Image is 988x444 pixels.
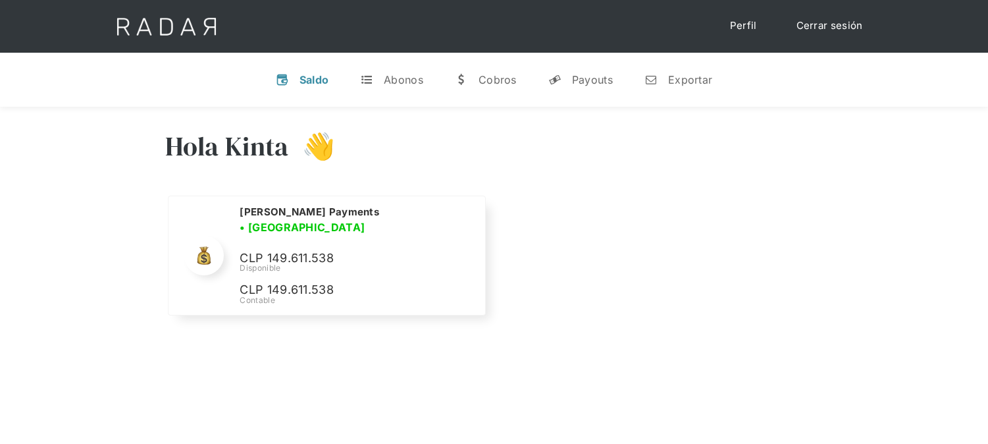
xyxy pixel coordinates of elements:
[299,73,329,86] div: Saldo
[479,73,517,86] div: Cobros
[240,206,379,219] h2: [PERSON_NAME] Payments
[783,13,876,39] a: Cerrar sesión
[572,73,613,86] div: Payouts
[455,73,468,86] div: w
[240,294,469,306] div: Contable
[240,219,365,235] h3: • [GEOGRAPHIC_DATA]
[276,73,289,86] div: v
[289,130,335,163] h3: 👋
[717,13,770,39] a: Perfil
[668,73,712,86] div: Exportar
[644,73,658,86] div: n
[240,281,437,300] p: CLP 149.611.538
[240,249,437,268] p: CLP 149.611.538
[165,130,289,163] h3: Hola Kinta
[360,73,373,86] div: t
[240,262,469,274] div: Disponible
[548,73,561,86] div: y
[384,73,423,86] div: Abonos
